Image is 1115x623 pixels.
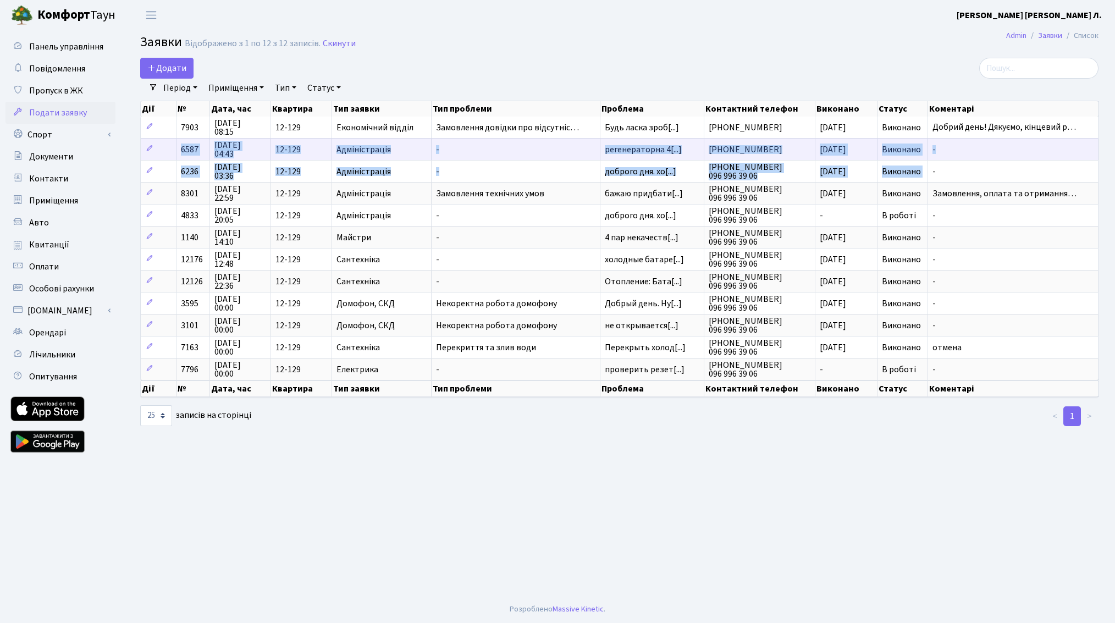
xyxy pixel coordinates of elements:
[29,217,49,229] span: Авто
[29,327,66,339] span: Орендарі
[5,146,115,168] a: Документи
[5,58,115,80] a: Повідомлення
[140,405,172,426] select: записів на сторінці
[436,343,596,352] span: Перекриття та злив води
[37,6,115,25] span: Таун
[605,188,683,200] span: бажаю придбати[...]
[303,79,345,97] a: Статус
[29,261,59,273] span: Оплати
[605,231,678,244] span: 4 пар некачеств[...]
[882,297,921,310] span: Виконано
[29,85,83,97] span: Пропуск в ЖК
[336,277,427,286] span: Сантехніка
[932,145,1094,154] span: -
[932,233,1094,242] span: -
[436,189,596,198] span: Замовлення технічних умов
[605,166,676,178] span: доброго дня. хо[...]
[275,123,327,132] span: 12-129
[275,321,327,330] span: 12-129
[709,185,810,202] span: [PHONE_NUMBER] 096 996 39 06
[436,233,596,242] span: -
[181,166,198,178] span: 6236
[553,603,604,615] a: Massive Kinetic
[957,9,1102,22] a: [PERSON_NAME] [PERSON_NAME] Л.
[5,322,115,344] a: Орендарі
[436,299,596,308] span: Некоректна робота домофону
[709,251,810,268] span: [PHONE_NUMBER] 096 996 39 06
[932,189,1094,198] span: Замовлення, оплата та отримання…
[932,365,1094,374] span: -
[29,349,75,361] span: Лічильники
[29,173,68,185] span: Контакти
[820,166,846,178] span: [DATE]
[5,278,115,300] a: Особові рахунки
[181,144,198,156] span: 6587
[37,6,90,24] b: Комфорт
[29,151,73,163] span: Документи
[979,58,1099,79] input: Пошук...
[820,275,846,288] span: [DATE]
[336,365,427,374] span: Електрика
[181,188,198,200] span: 8301
[275,211,327,220] span: 12-129
[181,275,203,288] span: 12126
[882,209,916,222] span: В роботі
[709,361,810,378] span: [PHONE_NUMBER] 096 996 39 06
[147,62,186,74] span: Додати
[436,365,596,374] span: -
[605,363,685,376] span: проверить резет[...]
[336,321,427,330] span: Домофон, СКД
[214,119,266,136] span: [DATE] 08:15
[820,363,823,376] span: -
[5,124,115,146] a: Спорт
[820,231,846,244] span: [DATE]
[214,229,266,246] span: [DATE] 14:10
[29,195,78,207] span: Приміщення
[140,58,194,79] a: Додати
[29,63,85,75] span: Повідомлення
[432,101,601,117] th: Тип проблеми
[709,295,810,312] span: [PHONE_NUMBER] 096 996 39 06
[709,229,810,246] span: [PHONE_NUMBER] 096 996 39 06
[436,321,596,330] span: Некоректна робота домофону
[336,167,427,176] span: Адміністрація
[336,343,427,352] span: Сантехніка
[1062,30,1099,42] li: Список
[214,163,266,180] span: [DATE] 03:36
[181,253,203,266] span: 12176
[323,38,356,49] a: Скинути
[275,255,327,264] span: 12-129
[820,144,846,156] span: [DATE]
[820,253,846,266] span: [DATE]
[709,339,810,356] span: [PHONE_NUMBER] 096 996 39 06
[600,101,704,117] th: Проблема
[882,166,921,178] span: Виконано
[214,141,266,158] span: [DATE] 04:43
[436,123,596,132] span: Замовлення довідки про відсутніс…
[5,366,115,388] a: Опитування
[181,363,198,376] span: 7796
[877,381,929,397] th: Статус
[709,163,810,180] span: [PHONE_NUMBER] 096 996 39 06
[820,319,846,332] span: [DATE]
[336,123,427,132] span: Економічний відділ
[275,343,327,352] span: 12-129
[605,253,684,266] span: холодные батаре[...]
[932,343,1094,352] span: отмена
[214,273,266,290] span: [DATE] 22:36
[709,273,810,290] span: [PHONE_NUMBER] 096 996 39 06
[185,38,321,49] div: Відображено з 1 по 12 з 12 записів.
[275,145,327,154] span: 12-129
[1006,30,1026,41] a: Admin
[815,101,877,117] th: Виконано
[214,185,266,202] span: [DATE] 22:59
[141,101,176,117] th: Дії
[275,365,327,374] span: 12-129
[932,299,1094,308] span: -
[336,145,427,154] span: Адміністрація
[271,381,332,397] th: Квартира
[436,145,596,154] span: -
[704,101,815,117] th: Контактний телефон
[336,255,427,264] span: Сантехніка
[882,253,921,266] span: Виконано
